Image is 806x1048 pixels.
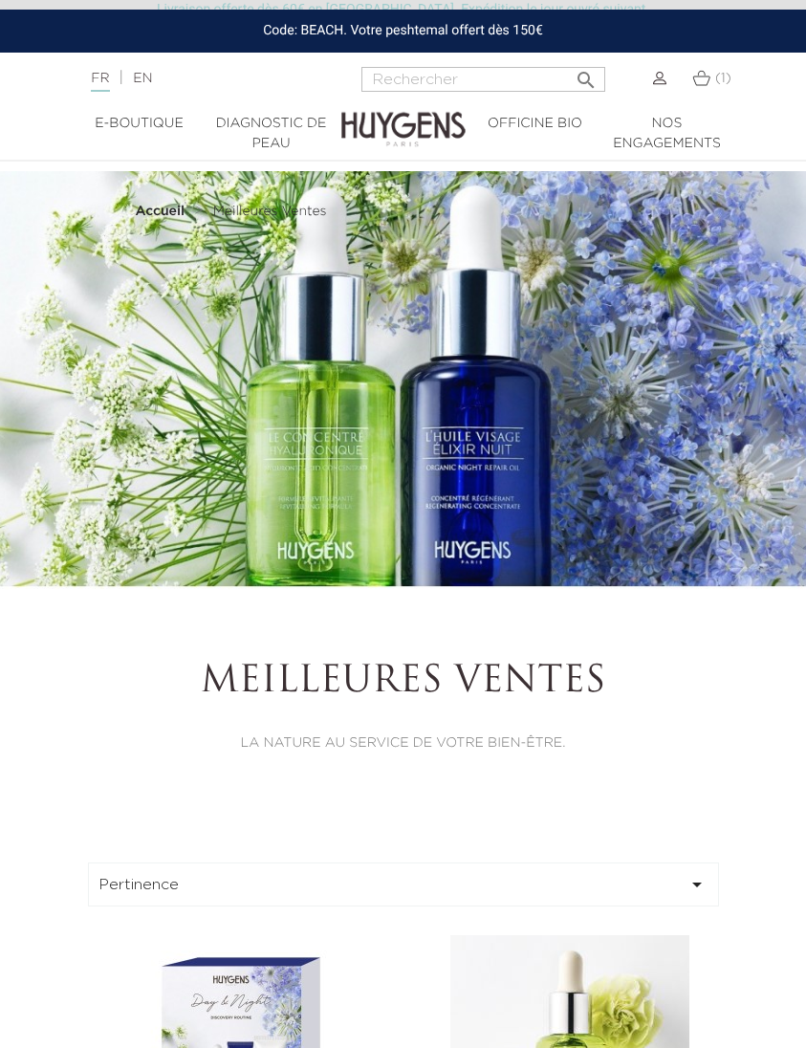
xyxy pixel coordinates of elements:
[569,61,603,87] button: 
[88,862,719,906] button: Pertinence
[692,71,731,86] a: (1)
[135,205,185,218] strong: Accueil
[361,67,605,92] input: Rechercher
[213,204,327,219] a: Meilleures Ventes
[341,81,466,149] img: Huygens
[191,661,614,705] h1: Meilleures Ventes
[206,114,338,154] a: Diagnostic de peau
[81,67,321,90] div: |
[191,733,614,753] p: LA NATURE AU SERVICE DE VOTRE BIEN-ÊTRE.
[213,205,327,218] span: Meilleures Ventes
[91,72,109,92] a: FR
[575,63,598,86] i: 
[133,72,152,85] a: EN
[601,114,733,154] a: Nos engagements
[686,873,708,896] i: 
[74,114,206,134] a: E-Boutique
[469,114,601,134] a: Officine Bio
[715,72,731,85] span: (1)
[135,204,188,219] a: Accueil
